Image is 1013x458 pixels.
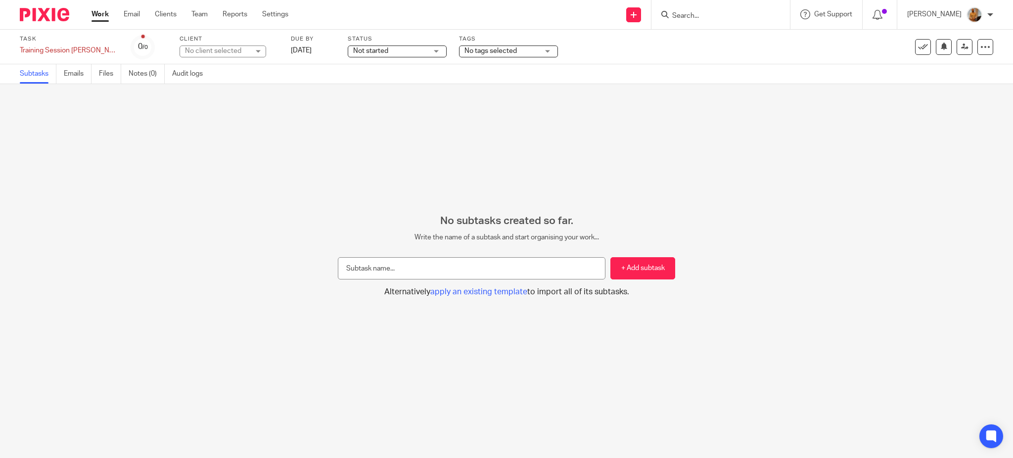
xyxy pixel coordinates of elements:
[338,215,676,228] h2: No subtasks created so far.
[348,35,447,43] label: Status
[223,9,247,19] a: Reports
[610,257,675,279] button: + Add subtask
[92,9,109,19] a: Work
[138,41,148,52] div: 0
[459,35,558,43] label: Tags
[20,8,69,21] img: Pixie
[814,11,852,18] span: Get Support
[172,64,210,84] a: Audit logs
[20,35,119,43] label: Task
[353,47,388,54] span: Not started
[185,46,249,56] div: No client selected
[64,64,92,84] a: Emails
[180,35,278,43] label: Client
[20,46,119,55] div: Training Session Santiago Rodriguez - Day 5 - Vendor Items - Smart Ops
[129,64,165,84] a: Notes (0)
[338,257,606,279] input: Subtask name...
[20,64,56,84] a: Subtasks
[907,9,962,19] p: [PERSON_NAME]
[155,9,177,19] a: Clients
[464,47,517,54] span: No tags selected
[291,47,312,54] span: [DATE]
[338,232,676,242] p: Write the name of a subtask and start organising your work...
[124,9,140,19] a: Email
[967,7,982,23] img: 1234.JPG
[99,64,121,84] a: Files
[20,46,119,55] div: Training Session [PERSON_NAME] - Day 5 - Vendor Items - Smart Ops
[430,288,527,296] span: apply an existing template
[291,35,335,43] label: Due by
[262,9,288,19] a: Settings
[671,12,760,21] input: Search
[191,9,208,19] a: Team
[142,45,148,50] small: /0
[338,287,676,297] button: Alternativelyapply an existing templateto import all of its subtasks.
